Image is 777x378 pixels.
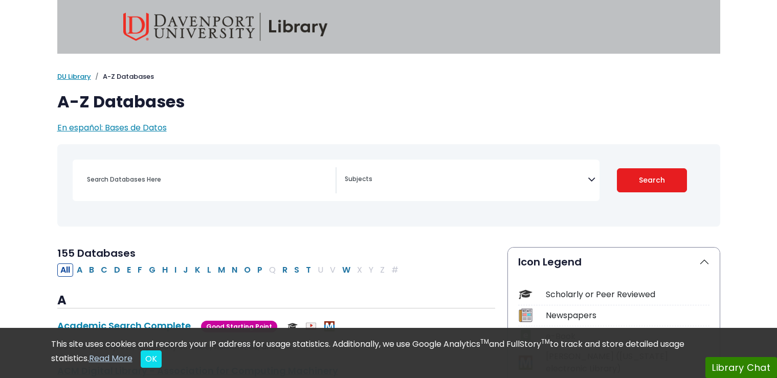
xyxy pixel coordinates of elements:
[204,263,214,277] button: Filter Results L
[229,263,240,277] button: Filter Results N
[306,321,316,331] img: Audio & Video
[171,263,180,277] button: Filter Results I
[480,337,489,346] sup: TM
[111,263,123,277] button: Filter Results D
[180,263,191,277] button: Filter Results J
[705,357,777,378] button: Library Chat
[98,263,110,277] button: Filter Results C
[291,263,302,277] button: Filter Results S
[57,122,167,134] a: En español: Bases de Datos
[57,246,136,260] span: 155 Databases
[135,263,145,277] button: Filter Results F
[74,263,85,277] button: Filter Results A
[57,263,403,275] div: Alpha-list to filter by first letter of database name
[324,321,335,331] img: MeL (Michigan electronic Library)
[279,263,291,277] button: Filter Results R
[339,263,353,277] button: Filter Results W
[159,263,171,277] button: Filter Results H
[51,338,726,368] div: This site uses cookies and records your IP address for usage statistics. Additionally, we use Goo...
[89,352,132,364] a: Read More
[57,263,73,277] button: All
[141,350,162,368] button: Close
[57,92,720,112] h1: A-Z Databases
[519,308,532,322] img: Icon Newspapers
[57,72,91,81] a: DU Library
[57,144,720,227] nav: Search filters
[519,287,532,301] img: Icon Scholarly or Peer Reviewed
[546,309,709,322] div: Newspapers
[91,72,154,82] li: A-Z Databases
[303,263,314,277] button: Filter Results T
[57,319,191,332] a: Academic Search Complete
[123,13,328,41] img: Davenport University Library
[215,263,228,277] button: Filter Results M
[254,263,265,277] button: Filter Results P
[86,263,97,277] button: Filter Results B
[146,263,159,277] button: Filter Results G
[617,168,687,192] button: Submit for Search Results
[546,288,709,301] div: Scholarly or Peer Reviewed
[241,263,254,277] button: Filter Results O
[192,263,204,277] button: Filter Results K
[81,172,336,187] input: Search database by title or keyword
[508,248,720,276] button: Icon Legend
[57,72,720,82] nav: breadcrumb
[541,337,550,346] sup: TM
[345,176,588,184] textarea: Search
[201,321,277,332] span: Good Starting Point
[57,293,495,308] h3: A
[124,263,134,277] button: Filter Results E
[287,321,298,331] img: Scholarly or Peer Reviewed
